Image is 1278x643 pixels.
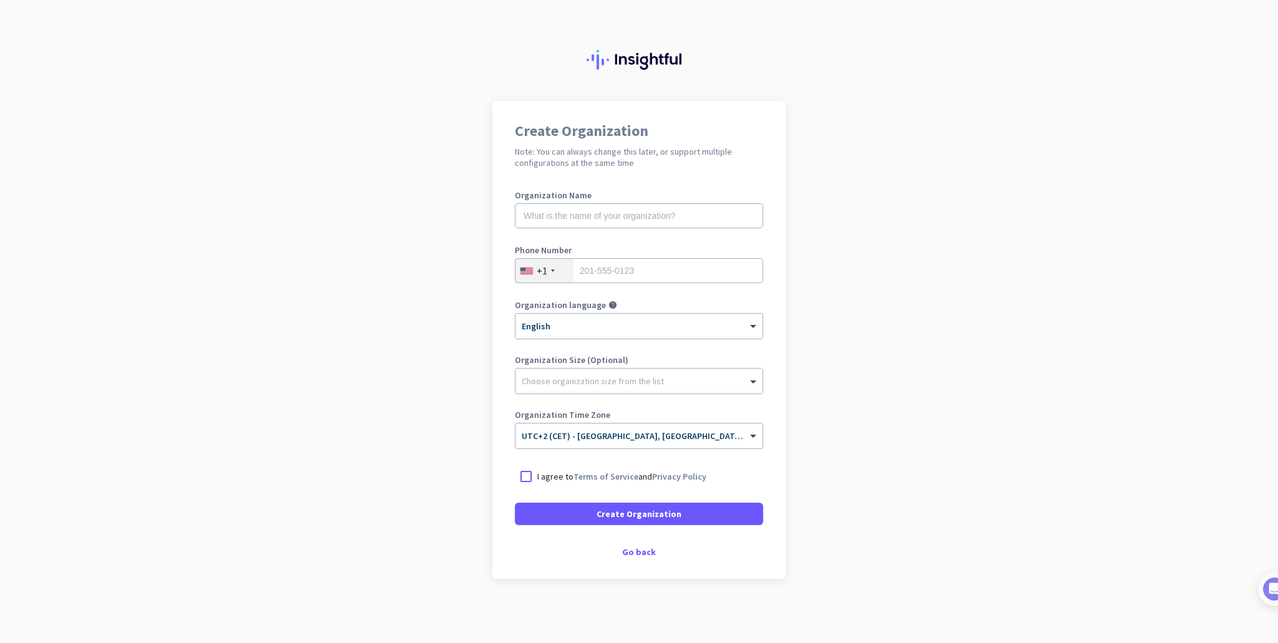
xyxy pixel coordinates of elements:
[515,258,763,283] input: 201-555-0123
[537,264,547,277] div: +1
[537,470,706,483] p: I agree to and
[515,355,763,364] label: Organization Size (Optional)
[515,246,763,254] label: Phone Number
[608,301,617,309] i: help
[597,508,681,520] span: Create Organization
[652,471,706,482] a: Privacy Policy
[515,503,763,525] button: Create Organization
[515,203,763,228] input: What is the name of your organization?
[573,471,638,482] a: Terms of Service
[515,410,763,419] label: Organization Time Zone
[515,146,763,168] h2: Note: You can always change this later, or support multiple configurations at the same time
[515,301,606,309] label: Organization language
[515,548,763,556] div: Go back
[587,50,691,70] img: Insightful
[515,191,763,200] label: Organization Name
[515,123,763,138] h1: Create Organization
